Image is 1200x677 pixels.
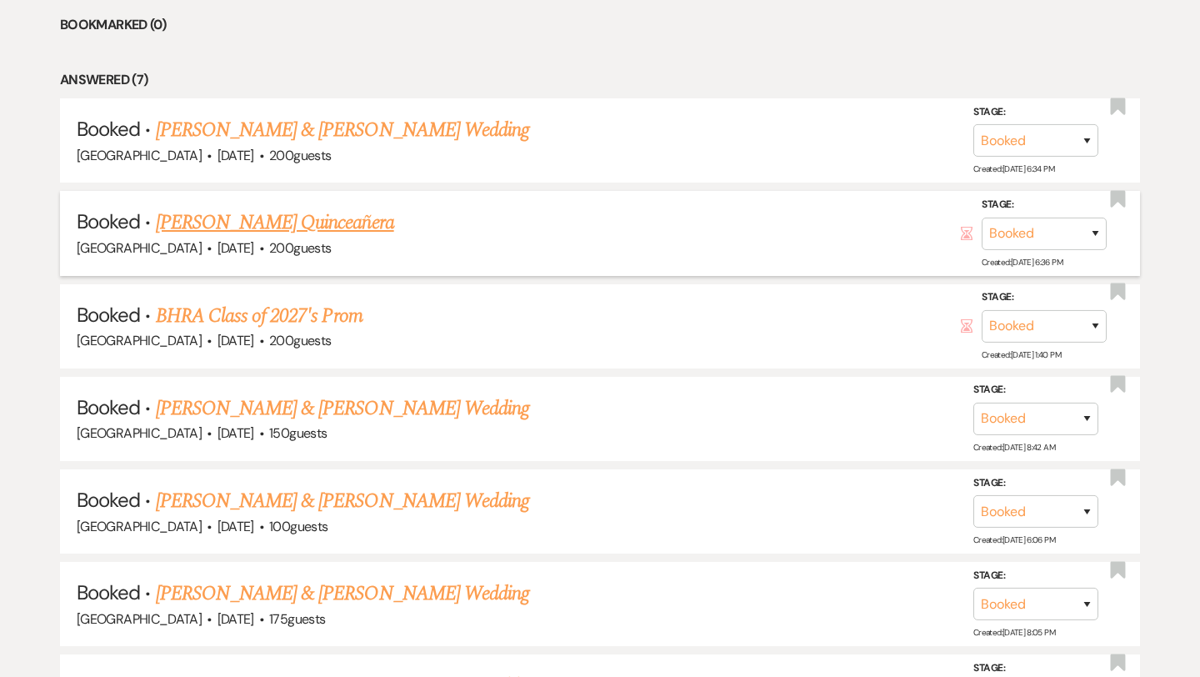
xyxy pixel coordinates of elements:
[77,239,202,257] span: [GEOGRAPHIC_DATA]
[269,424,327,442] span: 150 guests
[973,474,1098,492] label: Stage:
[982,349,1061,360] span: Created: [DATE] 1:40 PM
[156,394,529,424] a: [PERSON_NAME] & [PERSON_NAME] Wedding
[982,196,1107,214] label: Stage:
[156,301,362,331] a: BHRA Class of 2027's Prom
[269,332,331,349] span: 200 guests
[77,116,140,142] span: Booked
[60,14,1140,36] li: Bookmarked (0)
[77,610,202,628] span: [GEOGRAPHIC_DATA]
[982,288,1107,307] label: Stage:
[973,163,1054,174] span: Created: [DATE] 6:34 PM
[77,302,140,328] span: Booked
[77,487,140,513] span: Booked
[77,518,202,535] span: [GEOGRAPHIC_DATA]
[217,147,254,164] span: [DATE]
[77,208,140,234] span: Booked
[269,518,327,535] span: 100 guests
[217,424,254,442] span: [DATE]
[973,627,1055,638] span: Created: [DATE] 8:05 PM
[77,394,140,420] span: Booked
[217,518,254,535] span: [DATE]
[973,442,1055,453] span: Created: [DATE] 8:42 AM
[77,147,202,164] span: [GEOGRAPHIC_DATA]
[269,610,325,628] span: 175 guests
[217,332,254,349] span: [DATE]
[973,534,1055,545] span: Created: [DATE] 6:06 PM
[60,69,1140,91] li: Answered (7)
[269,239,331,257] span: 200 guests
[269,147,331,164] span: 200 guests
[156,115,529,145] a: [PERSON_NAME] & [PERSON_NAME] Wedding
[973,103,1098,122] label: Stage:
[156,208,394,238] a: [PERSON_NAME] Quinceañera
[973,381,1098,399] label: Stage:
[77,579,140,605] span: Booked
[973,567,1098,585] label: Stage:
[156,579,529,609] a: [PERSON_NAME] & [PERSON_NAME] Wedding
[982,256,1062,267] span: Created: [DATE] 6:36 PM
[156,486,529,516] a: [PERSON_NAME] & [PERSON_NAME] Wedding
[217,610,254,628] span: [DATE]
[217,239,254,257] span: [DATE]
[77,424,202,442] span: [GEOGRAPHIC_DATA]
[77,332,202,349] span: [GEOGRAPHIC_DATA]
